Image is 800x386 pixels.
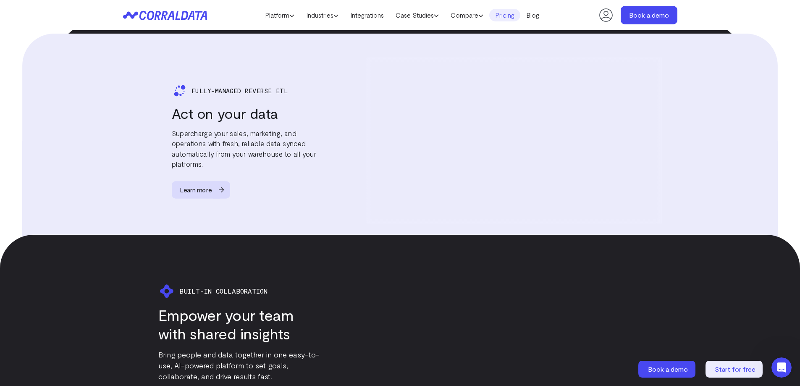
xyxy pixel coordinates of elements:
[621,6,677,24] a: Book a demo
[648,365,688,373] span: Book a demo
[158,349,325,382] p: Bring people and data together in one easy-to-use, AI-powered platform to set goals, collaborate,...
[638,361,697,378] a: Book a demo
[191,87,288,94] span: Fully-managed Reverse Etl
[520,9,545,21] a: Blog
[172,181,237,199] a: Learn more
[300,9,344,21] a: Industries
[158,306,325,343] h3: Empower your team with shared insights
[344,9,390,21] a: Integrations
[179,287,268,295] span: BUILT-IN COLLABORATION
[172,128,329,169] p: Supercharge your sales, marketing, and operations with fresh, reliable data synced automatically ...
[172,181,220,199] span: Learn more
[172,105,329,122] h3: Act on your data
[771,357,792,378] iframe: Intercom live chat
[445,9,489,21] a: Compare
[489,9,520,21] a: Pricing
[390,9,445,21] a: Case Studies
[715,365,755,373] span: Start for free
[259,9,300,21] a: Platform
[706,361,764,378] a: Start for free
